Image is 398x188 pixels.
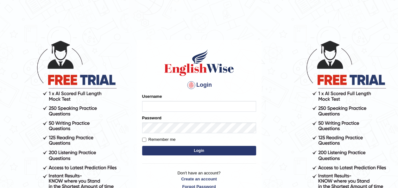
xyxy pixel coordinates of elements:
button: Login [142,146,256,155]
input: Remember me [142,138,146,142]
label: Username [142,93,162,99]
img: Logo of English Wise sign in for intelligent practice with AI [163,48,235,77]
label: Password [142,115,161,121]
h4: Login [142,80,256,90]
a: Create an account [142,176,256,182]
label: Remember me [142,136,176,143]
